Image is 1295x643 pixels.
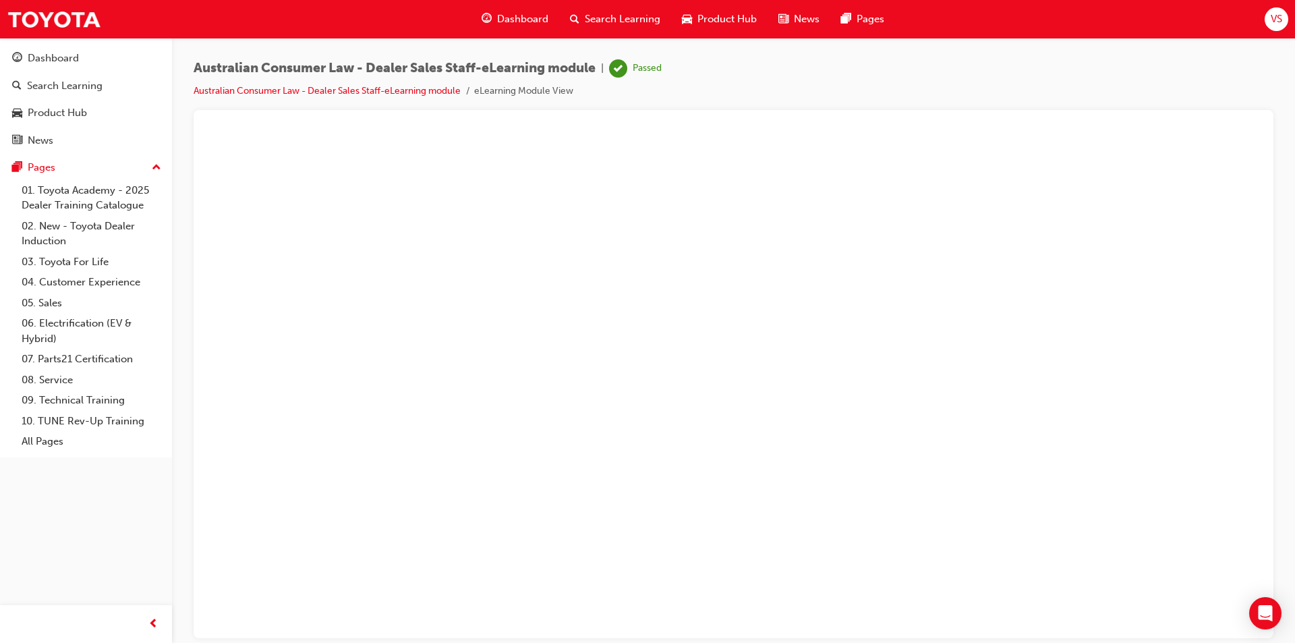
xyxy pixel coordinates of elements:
div: Product Hub [28,105,87,121]
span: guage-icon [12,53,22,65]
span: learningRecordVerb_PASS-icon [609,59,627,78]
a: Australian Consumer Law - Dealer Sales Staff-eLearning module [194,85,461,96]
span: | [601,61,604,76]
a: 03. Toyota For Life [16,252,167,273]
a: car-iconProduct Hub [671,5,768,33]
span: Pages [857,11,884,27]
span: pages-icon [12,162,22,174]
span: Search Learning [585,11,660,27]
a: pages-iconPages [830,5,895,33]
a: Dashboard [5,46,167,71]
span: pages-icon [841,11,851,28]
span: up-icon [152,159,161,177]
a: 02. New - Toyota Dealer Induction [16,216,167,252]
div: Open Intercom Messenger [1249,597,1282,630]
button: VS [1265,7,1288,31]
a: news-iconNews [768,5,830,33]
div: Pages [28,160,55,175]
span: prev-icon [148,616,159,633]
span: Dashboard [497,11,548,27]
a: News [5,128,167,153]
a: 08. Service [16,370,167,391]
span: Australian Consumer Law - Dealer Sales Staff-eLearning module [194,61,596,76]
a: 09. Technical Training [16,390,167,411]
span: news-icon [12,135,22,147]
a: 10. TUNE Rev-Up Training [16,411,167,432]
span: News [794,11,819,27]
span: car-icon [12,107,22,119]
a: All Pages [16,431,167,452]
a: guage-iconDashboard [471,5,559,33]
span: Product Hub [697,11,757,27]
button: Pages [5,155,167,180]
a: Product Hub [5,101,167,125]
a: 04. Customer Experience [16,272,167,293]
button: DashboardSearch LearningProduct HubNews [5,43,167,155]
a: 06. Electrification (EV & Hybrid) [16,313,167,349]
li: eLearning Module View [474,84,573,99]
div: Search Learning [27,78,103,94]
a: 05. Sales [16,293,167,314]
a: Search Learning [5,74,167,99]
img: Trak [7,4,101,34]
span: VS [1271,11,1282,27]
a: 01. Toyota Academy - 2025 Dealer Training Catalogue [16,180,167,216]
div: News [28,133,53,148]
span: search-icon [12,80,22,92]
div: Dashboard [28,51,79,66]
span: news-icon [778,11,788,28]
a: 07. Parts21 Certification [16,349,167,370]
span: guage-icon [482,11,492,28]
span: car-icon [682,11,692,28]
span: search-icon [570,11,579,28]
a: search-iconSearch Learning [559,5,671,33]
div: Passed [633,62,662,75]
